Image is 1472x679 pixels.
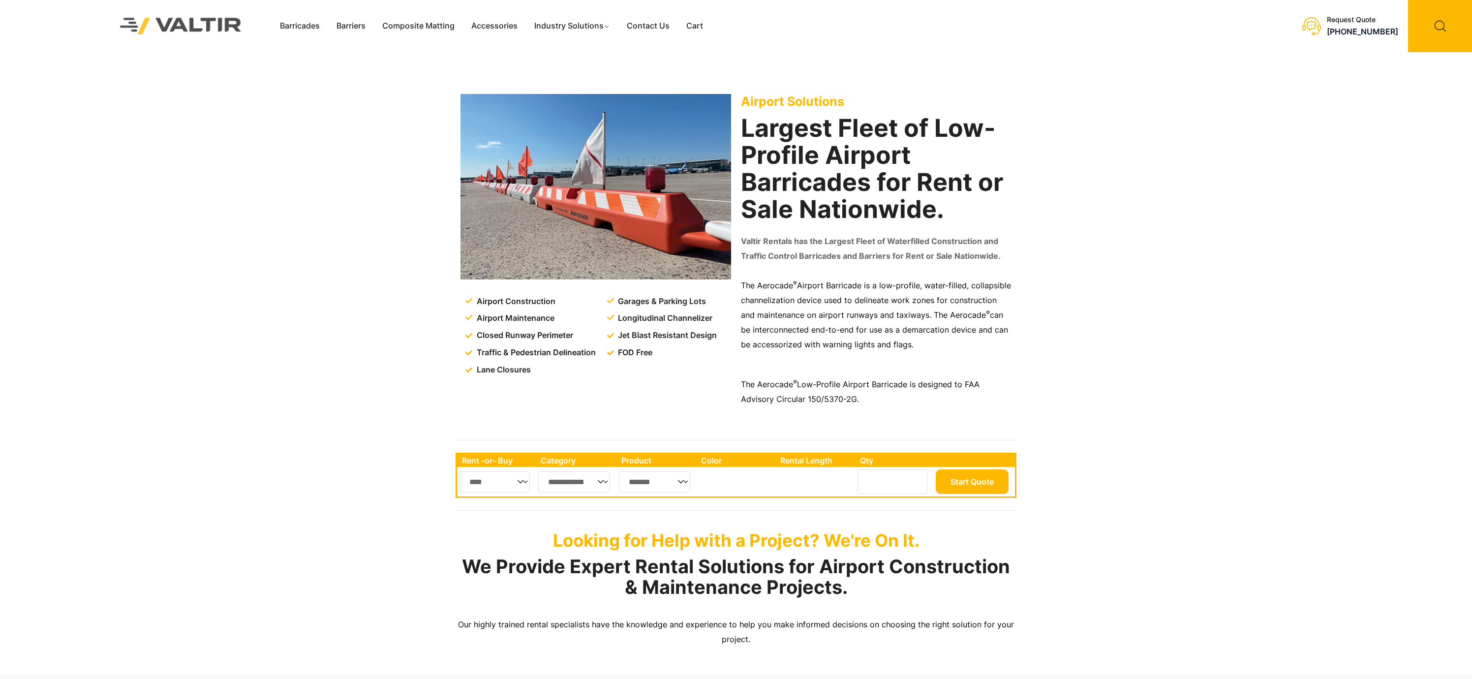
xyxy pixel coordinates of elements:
[474,328,573,343] span: Closed Runway Perimeter
[793,378,797,386] sup: ®
[741,94,1012,109] p: Airport Solutions
[741,115,1012,223] h2: Largest Fleet of Low-Profile Airport Barricades for Rent or Sale Nationwide.
[272,19,328,33] a: Barricades
[775,454,855,467] th: Rental Length
[618,19,678,33] a: Contact Us
[696,454,775,467] th: Color
[855,454,933,467] th: Qty
[456,617,1016,647] p: Our highly trained rental specialists have the knowledge and experience to help you make informed...
[793,279,797,287] sup: ®
[741,234,1012,264] p: Valtir Rentals has the Largest Fleet of Waterfilled Construction and Traffic Control Barricades a...
[536,454,616,467] th: Category
[456,556,1016,598] h2: We Provide Expert Rental Solutions for Airport Construction & Maintenance Projects.
[474,311,554,326] span: Airport Maintenance
[986,309,990,316] sup: ®
[328,19,374,33] a: Barriers
[526,19,619,33] a: Industry Solutions
[616,454,697,467] th: Product
[107,5,254,47] img: Valtir Rentals
[474,294,555,309] span: Airport Construction
[741,278,1012,352] p: The Aerocade Airport Barricade is a low-profile, water-filled, collapsible channelization device ...
[463,19,526,33] a: Accessories
[615,294,706,309] span: Garages & Parking Lots
[678,19,711,33] a: Cart
[374,19,463,33] a: Composite Matting
[474,363,531,377] span: Lane Closures
[456,530,1016,551] p: Looking for Help with a Project? We're On It.
[1327,16,1398,24] div: Request Quote
[936,469,1009,494] button: Start Quote
[615,311,712,326] span: Longitudinal Channelizer
[741,377,1012,407] p: The Aerocade Low-Profile Airport Barricade is designed to FAA Advisory Circular 150/5370-2G.
[615,345,652,360] span: FOD Free
[1327,27,1398,36] a: [PHONE_NUMBER]
[474,345,596,360] span: Traffic & Pedestrian Delineation
[457,454,536,467] th: Rent -or- Buy
[615,328,717,343] span: Jet Blast Resistant Design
